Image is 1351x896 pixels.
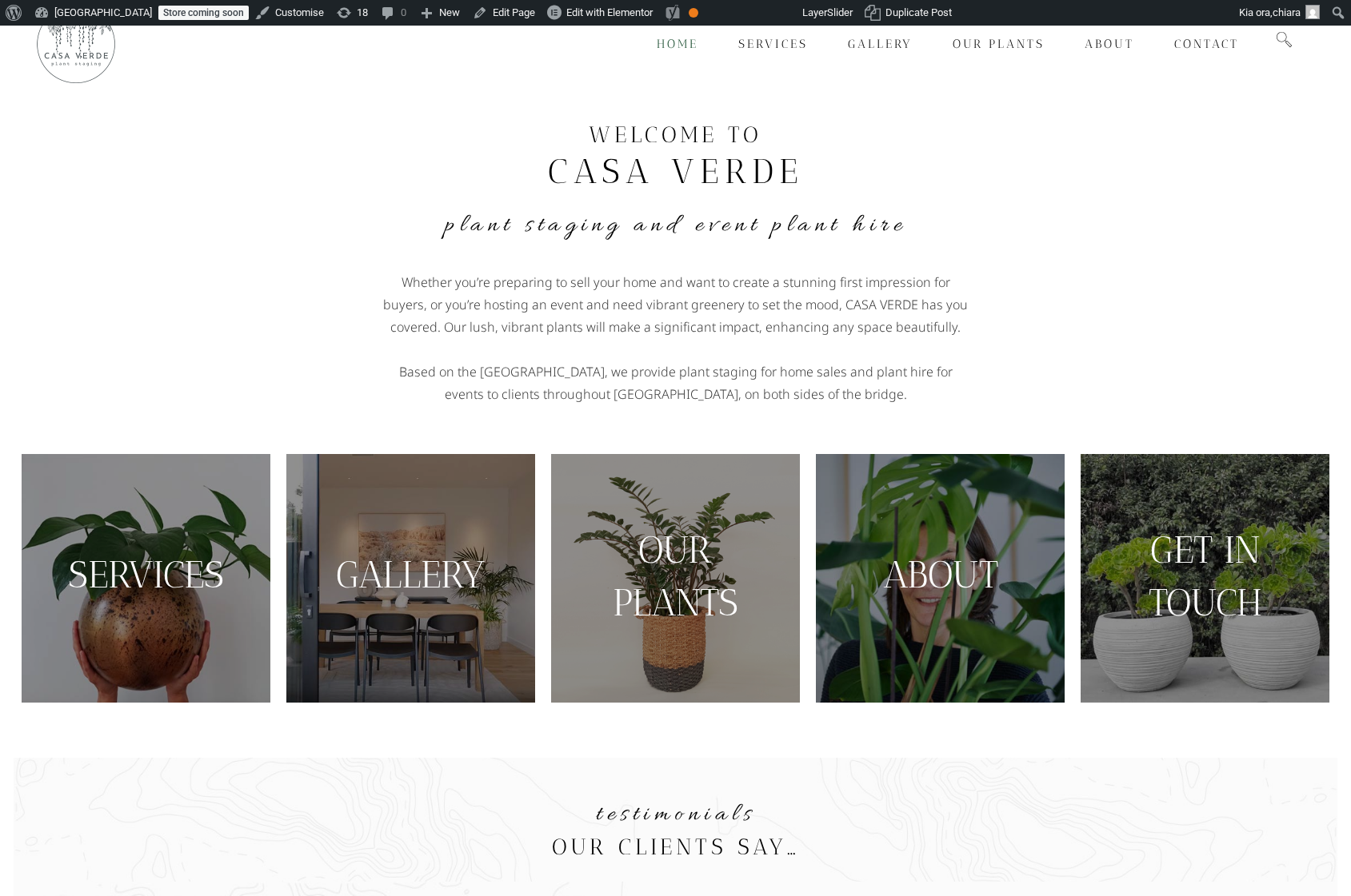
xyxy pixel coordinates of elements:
[638,528,712,572] a: OUR
[380,271,972,338] p: Whether you’re preparing to sell your home and want to create a stunning first impression for buy...
[380,360,972,405] p: Based on the [GEOGRAPHIC_DATA], we provide plant staging for home sales and plant hire for events...
[1150,528,1261,572] a: GET IN
[1174,37,1239,51] span: Contact
[68,552,224,597] a: SERVICES
[420,798,930,831] h4: testimonials
[336,552,485,597] a: GALLERY
[566,6,653,18] span: Edit with Elementor
[738,37,808,51] span: Services
[228,150,1124,193] h2: CASA VERDE
[1085,37,1134,51] span: About
[158,6,249,20] a: Store coming soon
[228,120,1124,150] h3: WELCOME TO
[1273,6,1301,18] span: chiara
[713,3,802,22] img: Views over 48 hours. Click for more Jetpack Stats.
[613,580,738,625] a: PLANTS
[228,209,1124,242] h4: Plant Staging and Event Plant Hire
[848,37,913,51] span: Gallery
[883,552,998,597] a: ABOUT
[689,8,698,18] div: OK
[657,37,698,51] span: Home
[953,37,1045,51] span: Our Plants
[420,832,930,862] h3: our clients say…
[1149,580,1262,625] a: TOUCH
